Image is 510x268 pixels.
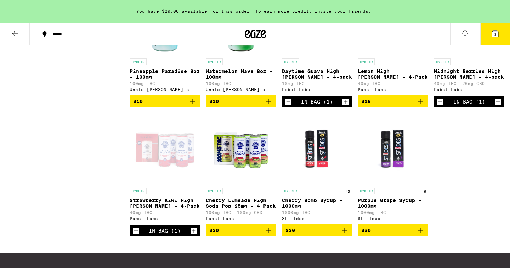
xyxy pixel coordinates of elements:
button: Increment [342,98,349,105]
p: 40mg THC: 20mg CBD [434,81,504,86]
p: 1g [344,188,352,194]
p: 10mg THC [282,81,352,86]
button: Increment [190,227,197,234]
p: Strawberry Kiwi High [PERSON_NAME] - 4-Pack [130,197,200,209]
p: HYBRID [130,58,147,65]
button: Decrement [285,98,292,105]
div: Pabst Labs [206,216,276,221]
a: Open page for Strawberry Kiwi High Seltzer - 4-Pack from Pabst Labs [130,113,200,225]
p: 100mg THC: 100mg CBD [206,210,276,215]
button: 3 [480,23,510,45]
button: Increment [494,98,501,105]
div: Uncle [PERSON_NAME]'s [206,87,276,92]
p: HYBRID [206,188,223,194]
button: Add to bag [358,224,428,236]
div: Pabst Labs [358,87,428,92]
div: St. Ides [358,216,428,221]
a: Open page for Purple Grape Syrup - 1000mg from St. Ides [358,113,428,224]
p: Daytime Guava High [PERSON_NAME] - 4-pack [282,68,352,80]
button: Add to bag [282,224,352,236]
span: $10 [209,99,219,104]
div: In Bag (1) [149,228,181,234]
p: Cherry Bomb Syrup - 1000mg [282,197,352,209]
p: HYBRID [206,58,223,65]
p: HYBRID [358,58,375,65]
p: Pineapple Paradise 8oz - 100mg [130,68,200,80]
img: Pabst Labs - Cherry Limeade High Soda Pop 25mg - 4 Pack [206,113,276,184]
p: 40mg THC [130,210,200,215]
p: 1000mg THC [282,210,352,215]
p: HYBRID [282,188,299,194]
img: St. Ides - Purple Grape Syrup - 1000mg [358,113,428,184]
img: St. Ides - Cherry Bomb Syrup - 1000mg [282,113,352,184]
span: $30 [361,228,371,233]
p: HYBRID [434,58,451,65]
p: Watermelon Wave 8oz - 100mg [206,68,276,80]
p: 100mg THC [130,81,200,86]
p: Cherry Limeade High Soda Pop 25mg - 4 Pack [206,197,276,209]
div: St. Ides [282,216,352,221]
button: Add to bag [206,95,276,107]
p: HYBRID [358,188,375,194]
span: $30 [285,228,295,233]
p: 1000mg THC [358,210,428,215]
button: Add to bag [130,95,200,107]
span: $20 [209,228,219,233]
div: Pabst Labs [130,216,200,221]
div: In Bag (1) [301,99,333,105]
span: You have $20.00 available for this order! To earn more credit, [136,9,312,13]
p: Lemon High [PERSON_NAME] - 4-Pack [358,68,428,80]
span: $10 [133,99,143,104]
span: invite your friends. [312,9,374,13]
p: 40mg THC [358,81,428,86]
p: HYBRID [282,58,299,65]
button: Decrement [132,227,140,234]
div: Pabst Labs [282,87,352,92]
div: Uncle [PERSON_NAME]'s [130,87,200,92]
p: 100mg THC [206,81,276,86]
p: HYBRID [130,188,147,194]
a: Open page for Cherry Bomb Syrup - 1000mg from St. Ides [282,113,352,224]
div: Pabst Labs [434,87,504,92]
div: In Bag (1) [453,99,485,105]
p: Midnight Berries High [PERSON_NAME] - 4-pack [434,68,504,80]
span: $18 [361,99,371,104]
p: 1g [420,188,428,194]
button: Add to bag [206,224,276,236]
button: Add to bag [358,95,428,107]
a: Open page for Cherry Limeade High Soda Pop 25mg - 4 Pack from Pabst Labs [206,113,276,224]
span: 3 [494,32,496,37]
button: Decrement [437,98,444,105]
p: Purple Grape Syrup - 1000mg [358,197,428,209]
